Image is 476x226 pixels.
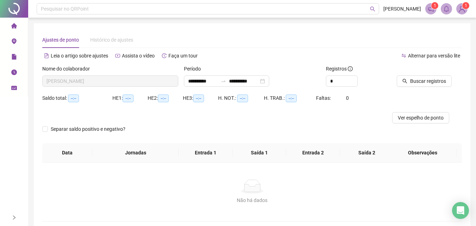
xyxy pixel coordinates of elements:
[398,114,444,122] span: Ver espelho de ponto
[410,77,446,85] span: Buscar registros
[115,53,120,58] span: youtube
[42,65,94,73] label: Nome do colaborador
[193,94,204,102] span: --:--
[112,94,148,102] div: HE 1:
[286,94,297,102] span: --:--
[11,51,17,65] span: file
[346,95,349,101] span: 0
[11,20,17,34] span: home
[162,53,167,58] span: history
[44,53,49,58] span: file-text
[11,35,17,49] span: environment
[42,37,79,43] span: Ajustes de ponto
[218,94,264,102] div: H. NOT.:
[11,66,17,80] span: clock-circle
[397,75,452,87] button: Buscar registros
[394,149,451,157] span: Observações
[457,4,467,14] img: 1365
[348,66,353,71] span: info-circle
[443,6,450,12] span: bell
[383,5,421,13] span: [PERSON_NAME]
[370,6,375,12] span: search
[168,53,198,59] span: Faça um tour
[47,76,174,86] span: FELIPE BARBARINO OLIVEIRA
[221,78,226,84] span: to
[388,143,457,163] th: Observações
[392,112,449,123] button: Ver espelho de ponto
[401,53,406,58] span: swap
[402,79,407,84] span: search
[221,78,226,84] span: swap-right
[123,94,134,102] span: --:--
[431,2,438,9] sup: 1
[148,94,183,102] div: HE 2:
[264,94,316,102] div: H. TRAB.:
[340,143,394,163] th: Saída 2
[90,37,133,43] span: Histórico de ajustes
[12,215,17,220] span: right
[68,94,79,102] span: --:--
[184,65,205,73] label: Período
[452,202,469,219] div: Open Intercom Messenger
[286,143,340,163] th: Entrada 2
[11,82,17,96] span: schedule
[316,95,332,101] span: Faltas:
[462,2,469,9] sup: Atualize o seu contato no menu Meus Dados
[326,65,353,73] span: Registros
[183,94,218,102] div: HE 3:
[233,143,286,163] th: Saída 1
[42,143,92,163] th: Data
[48,125,128,133] span: Separar saldo positivo e negativo?
[92,143,179,163] th: Jornadas
[42,94,112,102] div: Saldo total:
[158,94,169,102] span: --:--
[428,6,434,12] span: notification
[51,53,108,59] span: Leia o artigo sobre ajustes
[122,53,155,59] span: Assista o vídeo
[465,3,467,8] span: 1
[179,143,232,163] th: Entrada 1
[434,3,436,8] span: 1
[408,53,460,59] span: Alternar para versão lite
[237,94,248,102] span: --:--
[51,196,453,204] div: Não há dados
